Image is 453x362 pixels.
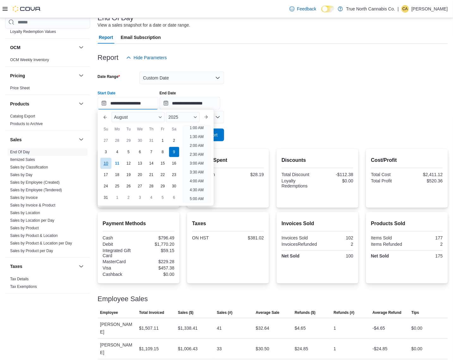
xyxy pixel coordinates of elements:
[112,193,122,203] div: day-1
[166,112,200,122] div: Button. Open the year selector. 2025 is currently selected.
[5,85,90,95] div: Pricing
[319,172,353,177] div: -$112.38
[10,157,35,162] span: Itemized Sales
[371,235,406,240] div: Items Sold
[412,310,419,315] span: Tips
[135,193,145,203] div: day-3
[112,181,122,191] div: day-25
[139,310,164,315] span: Total Invoiced
[319,178,353,183] div: $0.00
[146,147,156,157] div: day-7
[187,124,206,132] li: 1:00 AM
[10,158,35,162] a: Itemized Sales
[140,259,174,264] div: $229.28
[169,136,179,146] div: day-2
[10,86,30,91] a: Price Sheet
[401,5,409,13] div: Cheyenne Abbott
[10,73,25,79] h3: Pricing
[10,86,30,91] span: Price Sheet
[169,147,179,157] div: day-9
[182,125,211,203] ul: Time
[412,5,448,13] p: [PERSON_NAME]
[282,156,353,164] h2: Discounts
[371,242,406,247] div: Items Refunded
[398,5,399,13] p: |
[139,325,159,332] div: $1,507.11
[10,122,43,126] a: Products to Archive
[100,112,110,122] button: Previous Month
[187,168,206,176] li: 3:30 AM
[124,158,134,168] div: day-12
[10,219,54,223] a: Sales by Location per Day
[256,345,269,353] div: $30.50
[101,147,111,157] div: day-3
[103,266,138,271] div: Visa
[282,178,316,188] div: Loyalty Redemptions
[10,58,49,62] a: OCM Weekly Inventory
[10,203,55,208] span: Sales by Invoice & Product
[103,220,174,227] h2: Payment Methods
[10,249,53,253] a: Sales by Product per Day
[139,72,224,84] button: Custom Date
[135,158,145,168] div: day-13
[192,220,264,227] h2: Taxes
[10,165,48,170] a: Sales by Classification
[346,5,395,13] p: True North Cannabis Co.
[158,147,168,157] div: day-8
[100,158,111,169] div: day-10
[112,124,122,134] div: Mo
[98,14,134,22] h3: End Of Day
[371,220,443,227] h2: Products Sold
[187,186,206,194] li: 4:30 AM
[103,235,138,240] div: Cash
[282,242,317,247] div: InvoicesRefunded
[100,310,118,315] span: Employee
[101,170,111,180] div: day-17
[371,178,406,183] div: Total Profit
[140,242,174,247] div: $1,770.20
[169,158,179,168] div: day-16
[13,6,41,12] img: Cova
[112,112,165,122] div: Button. Open the month selector. August is currently selected.
[124,170,134,180] div: day-19
[98,74,120,79] label: Date Range
[10,196,38,200] a: Sales by Invoice
[5,149,90,257] div: Sales
[217,310,232,315] span: Sales (#)
[215,115,220,120] button: Open list of options
[10,114,35,119] a: Catalog Export
[229,235,264,240] div: $381.02
[158,181,168,191] div: day-29
[99,31,113,44] span: Report
[101,181,111,191] div: day-24
[287,3,319,15] a: Feedback
[187,177,206,185] li: 4:00 AM
[98,97,158,110] input: Press the down key to enter a popover containing a calendar. Press the escape key to close the po...
[256,325,269,332] div: $32.64
[10,188,62,193] span: Sales by Employee (Tendered)
[10,188,62,193] a: Sales by Employee (Tendered)
[77,44,85,51] button: OCM
[217,345,222,353] div: 33
[295,345,308,353] div: $24.85
[412,325,423,332] div: $0.00
[10,233,58,238] span: Sales by Product & Location
[408,235,443,240] div: 177
[319,235,353,240] div: 102
[10,226,39,231] span: Sales by Product
[135,181,145,191] div: day-27
[146,124,156,134] div: Th
[10,249,53,254] span: Sales by Product per Day
[101,193,111,203] div: day-31
[10,30,56,34] a: Loyalty Redemption Values
[169,124,179,134] div: Sa
[135,170,145,180] div: day-20
[178,310,193,315] span: Sales ($)
[334,325,336,332] div: 1
[77,100,85,108] button: Products
[320,242,353,247] div: 2
[319,253,353,258] div: 100
[10,101,76,107] button: Products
